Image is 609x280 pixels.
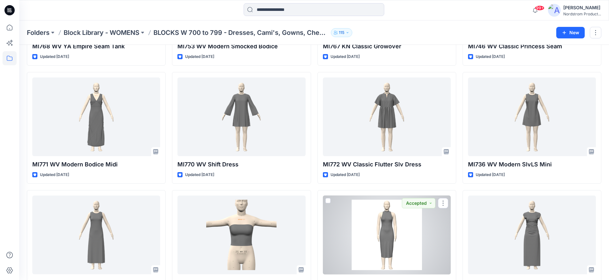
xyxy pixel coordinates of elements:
p: MI772 WV Classic Flutter Slv Dress [323,160,451,169]
button: 115 [331,28,352,37]
a: MI755 KN Mk Nk BodyCon Tank Dr [323,196,451,275]
p: MI770 WV Shift Dress [177,160,305,169]
p: MI768 WV YA Empire Seam Tank [32,42,160,51]
p: MI753 WV Modern Smocked Bodice [177,42,305,51]
button: New [556,27,585,38]
p: Updated [DATE] [331,53,360,60]
p: MI746 WV Classic Princess Seam [468,42,596,51]
p: BLOCKS W 700 to 799 - Dresses, Cami's, Gowns, Chemise [153,28,328,37]
p: Updated [DATE] [40,172,69,178]
span: 99+ [535,5,544,11]
p: Updated [DATE] [476,53,505,60]
a: Folders [27,28,50,37]
div: Nordstrom Product... [563,12,601,16]
p: 115 [339,29,344,36]
p: MI767 KN Classic Growover [323,42,451,51]
a: MI772 WV Classic Flutter Slv Dress [323,77,451,156]
p: Updated [DATE] [331,172,360,178]
a: MI736 WV Modern SlvLS Mini [468,77,596,156]
a: MI771 WV Modern Bodice Midi [32,77,160,156]
p: Updated [DATE] [476,172,505,178]
div: [PERSON_NAME] [563,4,601,12]
a: MI759 KN Classic Tank Dress [32,196,160,275]
a: MI770 WV Shift Dress [177,77,305,156]
p: Updated [DATE] [185,172,214,178]
img: avatar [548,4,561,17]
a: MI769 WV Classics G-O Dress - Shirred [468,196,596,275]
a: MI765 KN YC Basic Tube Top [177,196,305,275]
p: MI736 WV Modern SlvLS Mini [468,160,596,169]
p: Updated [DATE] [185,53,214,60]
a: Block Library - WOMENS [64,28,139,37]
p: Updated [DATE] [40,53,69,60]
p: MI771 WV Modern Bodice Midi [32,160,160,169]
